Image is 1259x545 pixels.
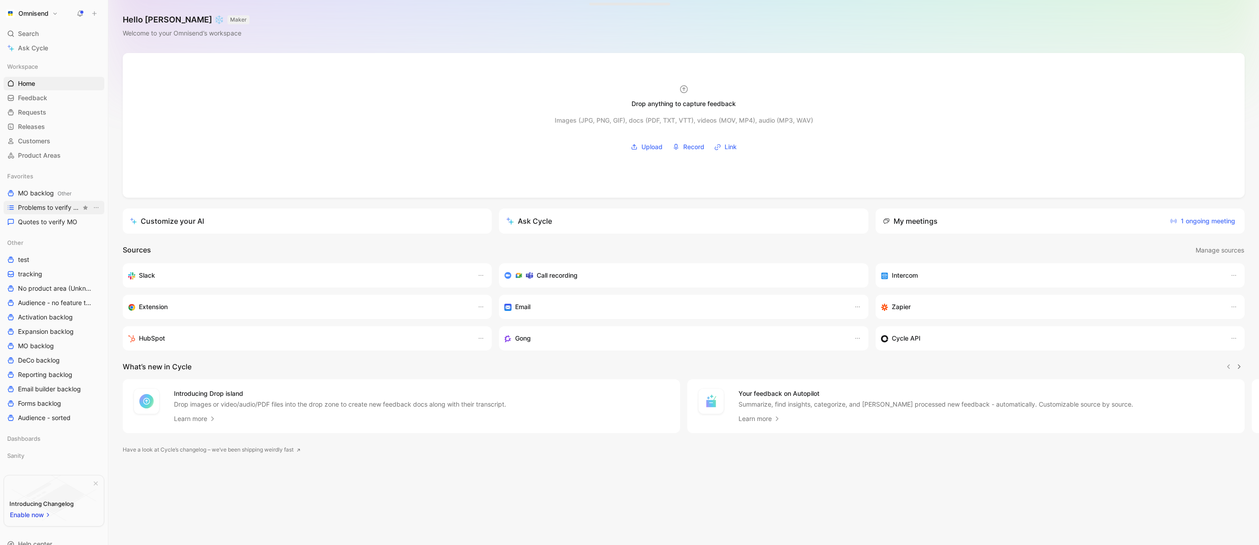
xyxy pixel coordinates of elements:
button: Link [711,140,740,154]
span: Requests [18,108,46,117]
h1: Hello [PERSON_NAME] ❄️ [123,14,249,25]
div: Forward emails to your feedback inbox [504,301,845,312]
img: Omnisend [6,9,15,18]
span: test [18,255,29,264]
span: MO backlog [18,341,54,350]
a: MO backlogOther [4,186,104,200]
span: Other [58,190,71,197]
a: Learn more [174,413,216,424]
a: Releases [4,120,104,133]
span: Search [18,28,39,39]
span: Product Areas [18,151,61,160]
h3: Extension [139,301,168,312]
p: Summarize, find insights, categorize, and [PERSON_NAME] processed new feedback - automatically. C... [738,400,1133,409]
a: tracking [4,267,104,281]
span: DeCo backlog [18,356,60,365]
h3: Email [515,301,530,312]
h3: Cycle API [892,333,921,344]
div: Dashboards [4,432,104,448]
span: Workspace [7,62,38,71]
div: Record & transcribe meetings from Zoom, Meet & Teams. [504,270,855,281]
div: Images (JPG, PNG, GIF), docs (PDF, TXT, VTT), videos (MOV, MP4), audio (MP3, WAV) [555,115,813,126]
a: Customers [4,134,104,148]
span: Upload [641,142,663,152]
h3: Call recording [537,270,578,281]
a: Feedback [4,91,104,105]
div: Ask Cycle [506,216,552,226]
a: Customize your AI [123,208,492,234]
div: Drop anything to capture feedback [632,98,736,109]
h3: HubSpot [139,333,165,344]
a: Home [4,77,104,90]
span: Activation backlog [18,313,73,322]
div: OthertesttrackingNo product area (Unknowns)Audience - no feature tagActivation backlogExpansion b... [4,236,104,425]
div: Sync your customers, send feedback and get updates in Slack [128,270,468,281]
a: Have a look at Cycle’s changelog – we’ve been shipping weirdly fast [123,445,301,454]
span: Problems to verify MO [18,203,81,212]
h3: Slack [139,270,155,281]
p: Drop images or video/audio/PDF files into the drop zone to create new feedback docs along with th... [174,400,506,409]
h3: Zapier [892,301,911,312]
div: Sync customers & send feedback from custom sources. Get inspired by our favorite use case [881,333,1221,344]
button: Upload [627,140,666,154]
a: test [4,253,104,266]
span: Enable now [10,510,45,520]
span: Other [7,238,23,247]
h3: Gong [515,333,531,344]
a: Audience - no feature tag [4,296,104,310]
button: Ask Cycle [499,208,868,234]
a: Activation backlog [4,310,104,324]
h3: Intercom [892,270,918,281]
span: Sanity [7,451,24,460]
span: Expansion backlog [18,327,74,336]
div: Introducing Changelog [9,498,74,509]
a: Audience - sorted [4,411,104,425]
a: Email builder backlog [4,382,104,396]
span: 1 ongoing meeting [1170,216,1235,226]
span: No product area (Unknowns) [18,284,93,293]
div: Search [4,27,104,40]
button: OmnisendOmnisend [4,7,60,20]
h4: Introducing Drop island [174,388,506,399]
h2: Sources [123,244,151,256]
button: Record [669,140,707,154]
div: Customize your AI [130,216,204,226]
a: Requests [4,106,104,119]
img: bg-BLZuj68n.svg [12,475,96,521]
div: Workspace [4,60,104,73]
button: 1 ongoing meeting [1168,214,1237,228]
span: Home [18,79,35,88]
span: Customers [18,137,50,146]
a: Ask Cycle [4,41,104,55]
span: Releases [18,122,45,131]
div: Welcome to your Omnisend’s workspace [123,28,249,39]
span: Audience - sorted [18,413,71,422]
div: Sanity [4,449,104,465]
span: Favorites [7,172,33,181]
span: Quotes to verify MO [18,217,77,226]
span: Link [725,142,737,152]
a: Problems to verify MOView actions [4,201,104,214]
div: Dashboards [4,432,104,445]
button: Enable now [9,509,52,521]
span: Dashboards [7,434,40,443]
span: Audience - no feature tag [18,298,92,307]
div: Other [4,236,104,249]
span: Record [683,142,704,152]
span: Reporting backlog [18,370,72,379]
span: MO backlog [18,189,71,198]
span: tracking [18,270,42,279]
button: MAKER [227,15,249,24]
a: Reporting backlog [4,368,104,381]
div: Capture feedback from your incoming calls [504,333,845,344]
div: Capture feedback from anywhere on the web [128,301,468,312]
button: Manage sources [1195,244,1245,256]
a: Quotes to verify MO [4,215,104,229]
span: Manage sources [1196,245,1244,256]
div: Sync your customers, send feedback and get updates in Intercom [881,270,1221,281]
a: Learn more [738,413,781,424]
a: Forms backlog [4,397,104,410]
a: Product Areas [4,149,104,162]
h2: What’s new in Cycle [123,361,191,372]
div: Capture feedback from thousands of sources with Zapier (survey results, recordings, sheets, etc). [881,301,1221,312]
